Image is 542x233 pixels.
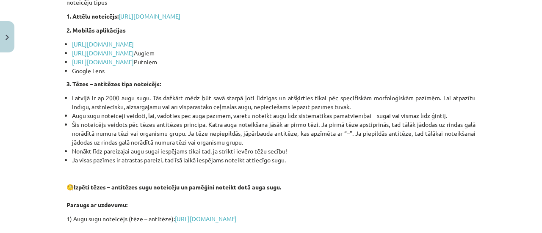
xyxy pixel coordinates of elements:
[72,58,134,66] a: [URL][DOMAIN_NAME]
[74,183,281,191] strong: Izpēti tēzes – antitēzes sugu noteicēju un pamēģini noteikt dotā auga sugu.
[72,58,476,66] li: Putniem
[175,215,237,222] a: [URL][DOMAIN_NAME]
[66,183,476,209] p: 🧐
[72,111,476,120] li: Augu sugu noteicēji veidoti, lai, vadoties pēc auga pazīmēm, varētu noteikt augu līdz sistemātika...
[72,49,134,57] a: [URL][DOMAIN_NAME]
[72,66,476,75] li: Google Lens
[66,12,119,20] strong: 1. Attēlu noteicējs:
[72,93,476,111] li: Latvijā ir ap 2000 augu sugu. Tās dažkārt mēdz būt savā starpā ļoti līdzīgas un atšķirties tikai ...
[119,12,180,20] a: [URL][DOMAIN_NAME]
[66,26,126,34] strong: 2. Mobilās aplikācijas
[6,35,9,40] img: icon-close-lesson-0947bae3869378f0d4975bcd49f059093ad1ed9edebbc8119c70593378902aed.svg
[66,201,127,208] strong: Paraugs ar uzdevumu:
[72,49,476,58] li: Augiem
[66,80,161,88] strong: 3. Tēzes – antitēzes tipa noteicējs:
[72,40,134,48] a: [URL][DOMAIN_NAME]
[72,147,476,156] li: Nonākt līdz pareizajai augu sugai iespējams tikai tad, ja strikti ievēro tēžu secību!
[72,120,476,147] li: Šis noteicējs veidots pēc tēzes-antitēzes principa. Katra auga noteikšana jāsāk ar pirmo tēzi. Ja...
[72,156,476,164] li: Ja visas pazīmes ir atrastas pareizi, tad īsā laikā iespējams noteikt attiecīgo sugu.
